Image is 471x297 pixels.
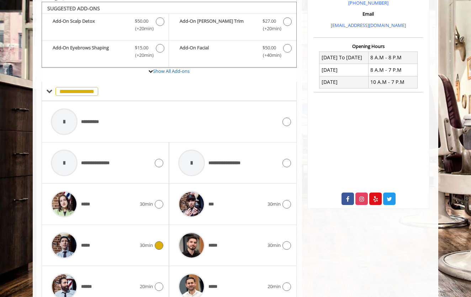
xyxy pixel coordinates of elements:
td: 10 A.M - 7 P.M [368,76,417,88]
a: Show All Add-ons [153,68,190,74]
td: [DATE] [319,76,369,88]
label: Add-On Facial [173,44,292,61]
td: [DATE] To [DATE] [319,52,369,64]
td: [DATE] [319,64,369,76]
b: Add-On [PERSON_NAME] Trim [180,17,255,32]
td: 8 A.M - 8 P.M [368,52,417,64]
a: [EMAIL_ADDRESS][DOMAIN_NAME] [331,22,406,28]
td: 8 A.M - 7 P.M [368,64,417,76]
h3: Email [316,11,421,16]
div: The Made Man Haircut Add-onS [42,2,297,68]
span: (+40min ) [259,52,280,59]
span: $50.00 [135,17,148,25]
b: SUGGESTED ADD-ONS [47,5,100,12]
label: Add-On Eyebrows Shaping [46,44,165,61]
span: $27.00 [263,17,276,25]
span: (+20min ) [131,52,152,59]
span: (+20min ) [131,25,152,32]
span: $15.00 [135,44,148,52]
label: Add-On Scalp Detox [46,17,165,34]
b: Add-On Facial [180,44,255,59]
span: 20min [268,283,281,290]
span: $50.00 [263,44,276,52]
span: 30min [140,200,153,208]
h3: Opening Hours [314,44,423,49]
b: Add-On Eyebrows Shaping [53,44,128,59]
span: 30min [268,200,281,208]
b: Add-On Scalp Detox [53,17,128,32]
span: (+20min ) [259,25,280,32]
span: 30min [268,242,281,249]
span: 20min [140,283,153,290]
span: 30min [140,242,153,249]
label: Add-On Beard Trim [173,17,292,34]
